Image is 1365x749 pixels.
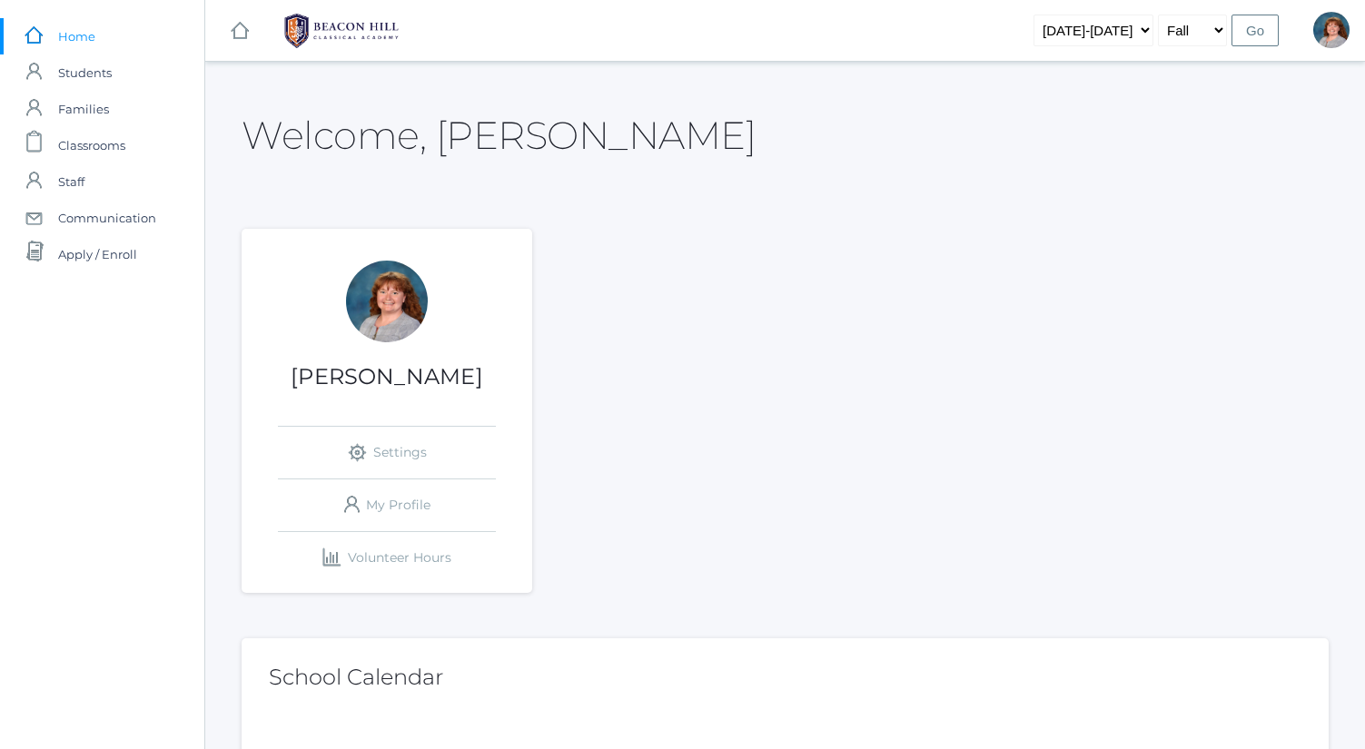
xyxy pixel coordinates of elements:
[58,91,109,127] span: Families
[58,200,156,236] span: Communication
[58,163,84,200] span: Staff
[278,479,496,531] a: My Profile
[242,365,532,389] h1: [PERSON_NAME]
[1231,15,1279,46] input: Go
[58,127,125,163] span: Classrooms
[58,236,137,272] span: Apply / Enroll
[1313,12,1350,48] div: Sarah Bence
[242,114,756,156] h2: Welcome, [PERSON_NAME]
[58,18,95,54] span: Home
[269,665,1301,689] h2: School Calendar
[58,54,112,91] span: Students
[273,8,410,54] img: BHCALogos-05-308ed15e86a5a0abce9b8dd61676a3503ac9727e845dece92d48e8588c001991.png
[278,427,496,478] a: Settings
[346,261,428,342] div: Sarah Bence
[278,532,496,584] a: Volunteer Hours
